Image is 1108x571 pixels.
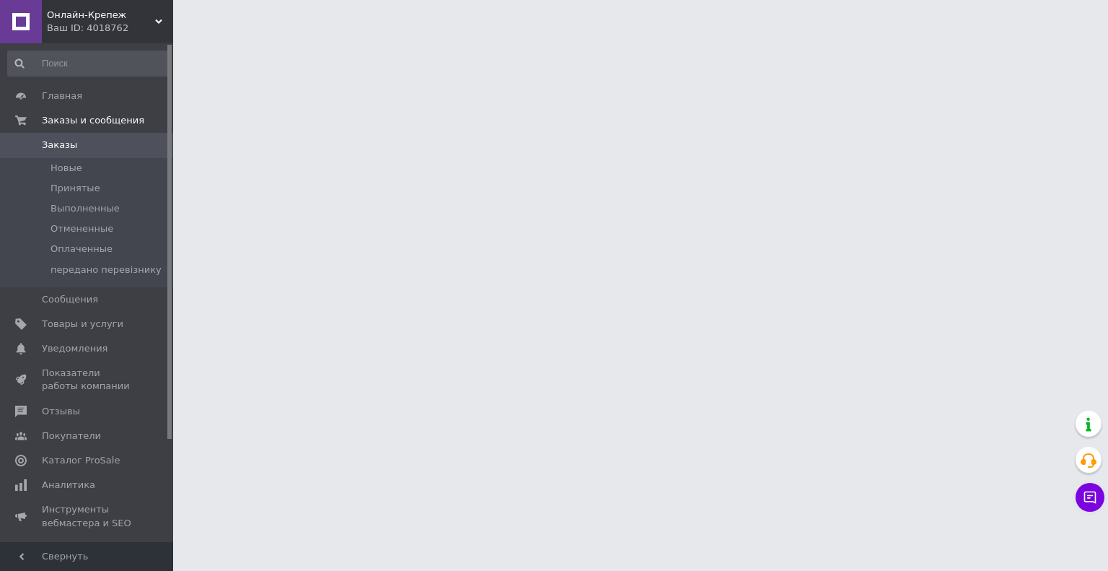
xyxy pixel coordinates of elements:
[42,367,133,393] span: Показатели работы компании
[42,318,123,331] span: Товары и услуги
[42,90,82,103] span: Главная
[42,503,133,529] span: Инструменты вебмастера и SEO
[7,51,170,77] input: Поиск
[42,405,80,418] span: Отзывы
[47,22,173,35] div: Ваш ID: 4018762
[1076,483,1104,512] button: Чат с покупателем
[42,541,133,567] span: Управление сайтом
[50,243,113,256] span: Оплаченные
[42,342,107,355] span: Уведомления
[42,430,101,443] span: Покупатели
[50,162,82,175] span: Новые
[42,139,77,152] span: Заказы
[42,454,120,467] span: Каталог ProSale
[50,202,120,215] span: Выполненные
[50,222,113,235] span: Отмененные
[42,479,95,492] span: Аналитика
[50,182,100,195] span: Принятые
[47,9,155,22] span: Онлайн-Крепеж
[50,263,162,276] span: передано перевізнику
[42,114,144,127] span: Заказы и сообщения
[42,293,98,306] span: Сообщения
